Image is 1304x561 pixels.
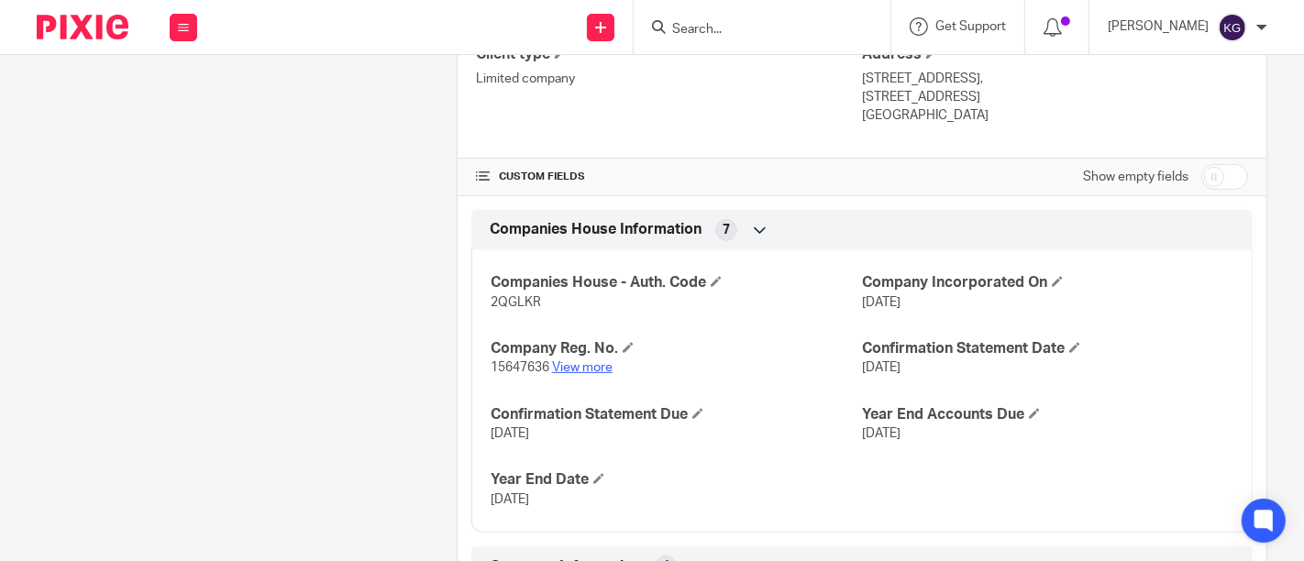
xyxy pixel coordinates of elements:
[37,15,128,39] img: Pixie
[552,361,613,374] a: View more
[862,273,1233,292] h4: Company Incorporated On
[491,470,862,489] h4: Year End Date
[1108,17,1209,36] p: [PERSON_NAME]
[491,361,549,374] span: 15647636
[862,106,1248,125] p: [GEOGRAPHIC_DATA]
[862,70,1248,88] p: [STREET_ADDRESS],
[1083,168,1188,186] label: Show empty fields
[862,427,901,440] span: [DATE]
[491,493,529,506] span: [DATE]
[935,20,1006,33] span: Get Support
[491,296,541,309] span: 2QGLKR
[723,221,730,239] span: 7
[862,88,1248,106] p: [STREET_ADDRESS]
[476,70,862,88] p: Limited company
[491,427,529,440] span: [DATE]
[1218,13,1247,42] img: svg%3E
[491,405,862,424] h4: Confirmation Statement Due
[670,22,835,38] input: Search
[862,405,1233,424] h4: Year End Accounts Due
[862,361,901,374] span: [DATE]
[490,220,702,239] span: Companies House Information
[862,339,1233,358] h4: Confirmation Statement Date
[491,339,862,358] h4: Company Reg. No.
[491,273,862,292] h4: Companies House - Auth. Code
[862,296,901,309] span: [DATE]
[476,170,862,184] h4: CUSTOM FIELDS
